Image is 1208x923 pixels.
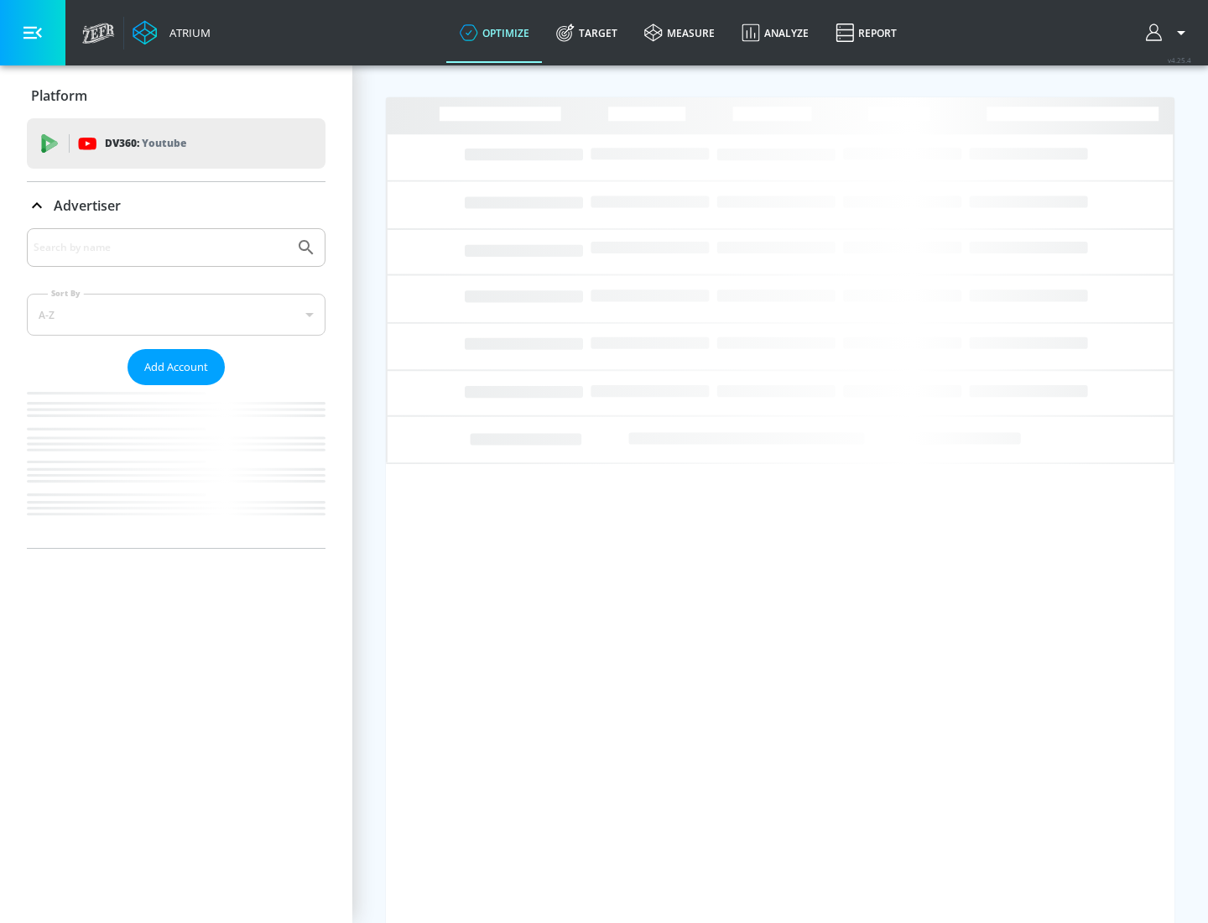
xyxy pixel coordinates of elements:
span: Add Account [144,357,208,377]
a: Report [822,3,910,63]
p: Advertiser [54,196,121,215]
a: optimize [446,3,543,63]
a: measure [631,3,728,63]
a: Target [543,3,631,63]
div: Advertiser [27,182,325,229]
label: Sort By [48,288,84,299]
div: A-Z [27,294,325,336]
input: Search by name [34,237,288,258]
button: Add Account [128,349,225,385]
nav: list of Advertiser [27,385,325,548]
div: Atrium [163,25,211,40]
span: v 4.25.4 [1168,55,1191,65]
div: Advertiser [27,228,325,548]
a: Atrium [133,20,211,45]
p: Youtube [142,134,186,152]
p: DV360: [105,134,186,153]
a: Analyze [728,3,822,63]
p: Platform [31,86,87,105]
div: DV360: Youtube [27,118,325,169]
div: Platform [27,72,325,119]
